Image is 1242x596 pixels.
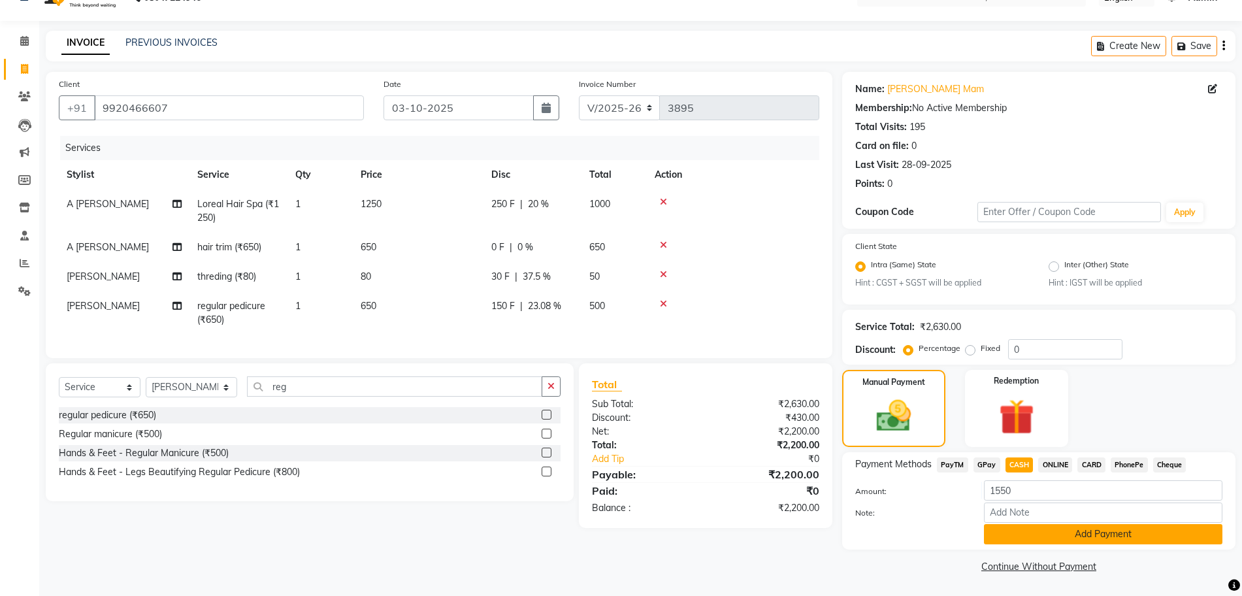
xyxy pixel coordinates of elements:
[845,560,1233,574] a: Continue Without Payment
[1049,277,1222,289] small: Hint : IGST will be applied
[582,483,706,499] div: Paid:
[491,197,515,211] span: 250 F
[59,160,189,190] th: Stylist
[1091,36,1166,56] button: Create New
[1005,457,1034,472] span: CASH
[582,439,706,452] div: Total:
[855,101,912,115] div: Membership:
[984,480,1222,501] input: Amount
[361,271,371,282] span: 80
[59,465,300,479] div: Hands & Feet - Legs Beautifying Regular Pedicure (₹800)
[855,120,907,134] div: Total Visits:
[1064,259,1129,274] label: Inter (Other) State
[855,277,1029,289] small: Hint : CGST + SGST will be applied
[977,202,1161,222] input: Enter Offer / Coupon Code
[384,78,401,90] label: Date
[1038,457,1072,472] span: ONLINE
[909,120,925,134] div: 195
[988,395,1045,439] img: _gift.svg
[589,241,605,253] span: 650
[295,198,301,210] span: 1
[887,82,984,96] a: [PERSON_NAME] Mam
[67,271,140,282] span: [PERSON_NAME]
[491,270,510,284] span: 30 F
[855,320,915,334] div: Service Total:
[984,503,1222,523] input: Add Note
[582,501,706,515] div: Balance :
[361,198,382,210] span: 1250
[920,320,961,334] div: ₹2,630.00
[295,241,301,253] span: 1
[1171,36,1217,56] button: Save
[855,205,977,219] div: Coupon Code
[855,139,909,153] div: Card on file:
[247,376,542,397] input: Search or Scan
[483,160,581,190] th: Disc
[287,160,353,190] th: Qty
[197,241,261,253] span: hair trim (₹650)
[582,397,706,411] div: Sub Total:
[515,270,517,284] span: |
[491,299,515,313] span: 150 F
[647,160,819,190] th: Action
[855,82,885,96] div: Name:
[582,411,706,425] div: Discount:
[353,160,483,190] th: Price
[726,452,829,466] div: ₹0
[59,78,80,90] label: Client
[59,408,156,422] div: regular pedicure (₹650)
[520,299,523,313] span: |
[582,452,727,466] a: Add Tip
[994,375,1039,387] label: Redemption
[981,342,1000,354] label: Fixed
[581,160,647,190] th: Total
[582,425,706,439] div: Net:
[855,101,1222,115] div: No Active Membership
[528,299,561,313] span: 23.08 %
[706,425,829,439] div: ₹2,200.00
[67,300,140,312] span: [PERSON_NAME]
[845,486,974,497] label: Amount:
[361,300,376,312] span: 650
[1077,457,1105,472] span: CARD
[361,241,376,253] span: 650
[59,95,95,120] button: +91
[589,271,600,282] span: 50
[528,197,549,211] span: 20 %
[197,300,265,325] span: regular pedicure (₹650)
[94,95,364,120] input: Search by Name/Mobile/Email/Code
[911,139,917,153] div: 0
[902,158,951,172] div: 28-09-2025
[589,300,605,312] span: 500
[295,300,301,312] span: 1
[579,78,636,90] label: Invoice Number
[67,198,149,210] span: A [PERSON_NAME]
[706,397,829,411] div: ₹2,630.00
[855,158,899,172] div: Last Visit:
[61,31,110,55] a: INVOICE
[67,241,149,253] span: A [PERSON_NAME]
[491,240,504,254] span: 0 F
[887,177,892,191] div: 0
[706,483,829,499] div: ₹0
[197,198,279,223] span: Loreal Hair Spa (₹1250)
[862,376,925,388] label: Manual Payment
[706,411,829,425] div: ₹430.00
[523,270,551,284] span: 37.5 %
[1153,457,1186,472] span: Cheque
[706,439,829,452] div: ₹2,200.00
[59,427,162,441] div: Regular manicure (₹500)
[592,378,622,391] span: Total
[60,136,829,160] div: Services
[855,177,885,191] div: Points:
[845,507,974,519] label: Note:
[520,197,523,211] span: |
[125,37,218,48] a: PREVIOUS INVOICES
[855,457,932,471] span: Payment Methods
[855,343,896,357] div: Discount:
[855,240,897,252] label: Client State
[517,240,533,254] span: 0 %
[871,259,936,274] label: Intra (Same) State
[984,524,1222,544] button: Add Payment
[919,342,960,354] label: Percentage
